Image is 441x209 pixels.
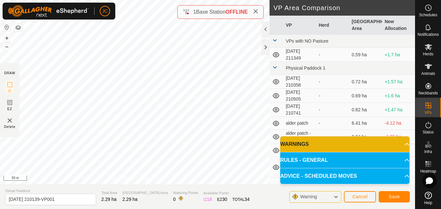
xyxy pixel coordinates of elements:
[382,103,415,117] td: +1.47 ha
[207,197,212,202] span: 18
[382,48,415,62] td: +1.7 ha
[283,48,316,62] td: [DATE] 211349
[379,191,410,202] button: Save
[3,23,11,31] button: Reset Map
[344,191,376,202] button: Cancel
[424,150,432,154] span: Infra
[245,197,250,202] span: 34
[424,201,432,205] span: Help
[286,38,329,44] span: VPs with NO Pasture
[193,9,196,15] span: 1
[349,75,382,89] td: 0.72 ha
[196,9,226,15] span: Base Station
[122,190,168,196] span: [GEOGRAPHIC_DATA] Area
[352,194,368,199] span: Cancel
[283,117,316,130] td: alder patch
[423,52,433,56] span: Herds
[8,5,89,17] img: Gallagher Logo
[319,133,346,140] div: -
[3,43,11,50] button: –
[280,152,409,168] p-accordion-header: RULES - GENERAL
[8,89,12,93] span: IZ
[280,172,357,180] span: ADVICE - SCHEDULED MOVES
[6,117,14,124] img: VP
[319,106,346,113] div: -
[319,51,346,58] div: -
[203,196,212,203] div: IZ
[280,136,409,152] p-accordion-header: WARNINGS
[141,176,160,182] a: Contact Us
[349,48,382,62] td: 0.59 ha
[283,89,316,103] td: [DATE] 210505
[14,24,22,32] button: Map Layers
[109,176,133,182] a: Privacy Policy
[7,106,12,111] span: EZ
[217,196,227,203] div: EZ
[316,16,349,35] th: Herd
[349,16,382,35] th: [GEOGRAPHIC_DATA] Area
[389,194,400,199] span: Save
[319,78,346,85] div: -
[349,130,382,144] td: 9.24 ha
[102,8,107,15] span: JC
[418,91,438,95] span: Neckbands
[319,92,346,99] div: -
[319,120,346,127] div: -
[5,188,96,194] span: Virtual Paddock
[4,124,16,129] span: Delete
[286,65,325,71] span: Physical Paddock 1
[280,140,309,148] span: WARNINGS
[3,34,11,42] button: +
[203,190,249,196] span: Available Points
[273,4,415,12] h2: VP Area Comparison
[419,13,437,17] span: Schedules
[349,103,382,117] td: 0.82 ha
[382,16,415,35] th: New Allocation
[422,130,434,134] span: Status
[300,194,317,199] span: Warning
[382,130,415,144] td: -6.95 ha
[101,197,117,202] span: 2.29 ha
[233,196,250,203] div: TOTAL
[280,156,328,164] span: RULES - GENERAL
[4,71,15,76] div: DRAW
[283,130,316,144] td: alder patch - move
[415,189,441,207] a: Help
[418,33,439,36] span: Notifications
[222,197,227,202] span: 30
[173,197,176,202] span: 0
[424,111,432,115] span: VPs
[382,117,415,130] td: -4.12 ha
[283,103,316,117] td: [DATE] 210741
[382,75,415,89] td: +1.57 ha
[421,72,435,76] span: Animals
[283,75,316,89] td: [DATE] 210358
[349,117,382,130] td: 6.41 ha
[122,197,138,202] span: 2.29 ha
[382,89,415,103] td: +1.6 ha
[173,190,198,196] span: Watering Points
[280,168,409,184] p-accordion-header: ADVICE - SCHEDULED MOVES
[283,16,316,35] th: VP
[226,9,248,15] span: OFFLINE
[420,169,436,173] span: Heatmap
[349,89,382,103] td: 0.69 ha
[101,190,117,196] span: Total Area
